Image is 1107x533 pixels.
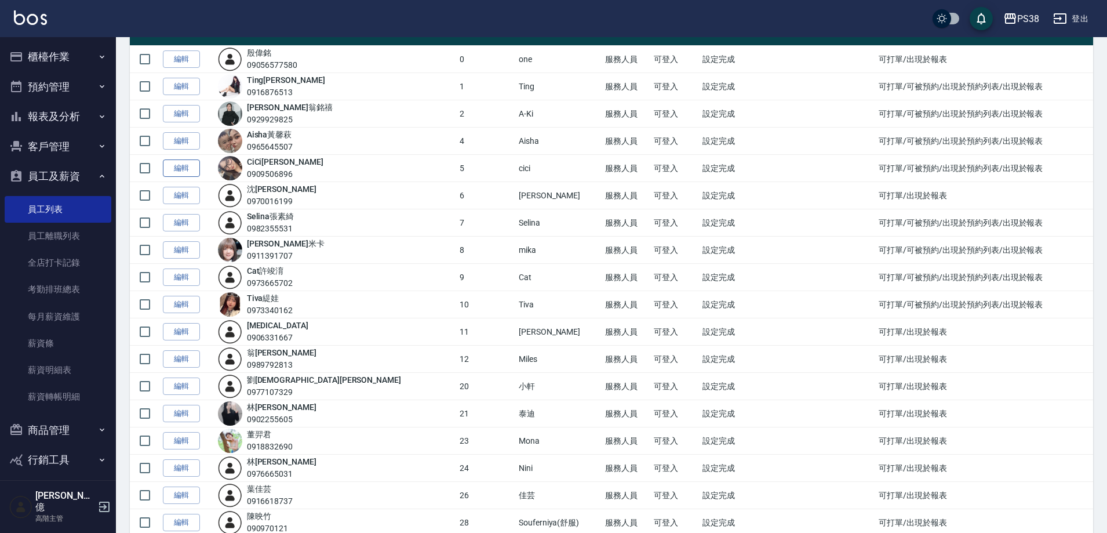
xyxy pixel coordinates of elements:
td: 設定完成 [700,46,876,73]
a: 薪資條 [5,330,111,357]
div: 0918832690 [247,441,293,453]
img: user-login-man-human-body-mobile-person-512.png [218,211,242,235]
a: 員工離職列表 [5,223,111,249]
td: 可登入 [651,100,700,128]
a: Cat許竣淯 [247,266,284,275]
td: 2 [457,100,516,128]
div: 0973665702 [247,277,293,289]
img: avatarjpeg [218,101,242,126]
td: 服務人員 [602,264,651,291]
a: 編輯 [163,105,200,123]
td: 可打單/出現於報表 [876,373,1093,400]
td: 21 [457,400,516,427]
a: [PERSON_NAME]米卡 [247,239,325,248]
td: 可登入 [651,264,700,291]
td: Aisha [516,128,602,155]
td: 可登入 [651,346,700,373]
a: 每月薪資維護 [5,303,111,330]
td: 設定完成 [700,373,876,400]
div: 0989792813 [247,359,316,371]
td: 可登入 [651,455,700,482]
a: [PERSON_NAME]翁銘禧 [247,103,333,112]
img: avatar.jpeg [218,429,242,453]
h5: [PERSON_NAME]億 [35,490,94,513]
td: 服務人員 [602,291,651,318]
td: Selina [516,209,602,237]
td: Mona [516,427,602,455]
a: 考勤排班總表 [5,276,111,303]
img: Person [9,495,32,519]
td: 服務人員 [602,237,651,264]
button: 紅利點數設定 [5,475,111,505]
div: 09056577580 [247,59,297,71]
td: 5 [457,155,516,182]
img: user-login-man-human-body-mobile-person-512.png [218,347,242,371]
td: 0 [457,46,516,73]
td: 設定完成 [700,291,876,318]
a: [MEDICAL_DATA] [247,321,308,330]
a: 編輯 [163,378,200,396]
a: Ting[PERSON_NAME] [247,75,325,85]
td: 服務人員 [602,400,651,427]
img: avatarjpeg [218,129,242,153]
td: 可登入 [651,73,700,100]
div: 0911391707 [247,250,325,262]
button: 商品管理 [5,415,111,445]
img: user-login-man-human-body-mobile-person-512.png [218,456,242,480]
img: user-login-man-human-body-mobile-person-512.png [218,374,242,398]
td: 可登入 [651,400,700,427]
div: 0906331667 [247,332,308,344]
button: 預約管理 [5,72,111,102]
button: 櫃檯作業 [5,42,111,72]
a: 薪資轉帳明細 [5,383,111,410]
a: 編輯 [163,514,200,532]
td: 可打單/出現於報表 [876,400,1093,427]
div: 0902255605 [247,414,316,426]
a: CiCi[PERSON_NAME] [247,157,323,166]
td: 小軒 [516,373,602,400]
td: 設定完成 [700,455,876,482]
td: 8 [457,237,516,264]
td: Ting [516,73,602,100]
td: 11 [457,318,516,346]
a: Tiva緹娃 [247,293,279,303]
td: 26 [457,482,516,509]
a: 薪資明細表 [5,357,111,383]
td: 設定完成 [700,100,876,128]
a: 員工列表 [5,196,111,223]
td: 可打單/出現於報表 [876,427,1093,455]
td: 設定完成 [700,155,876,182]
td: 可登入 [651,46,700,73]
td: 服務人員 [602,46,651,73]
td: 設定完成 [700,128,876,155]
td: 可登入 [651,427,700,455]
a: 編輯 [163,459,200,477]
a: 葉佳芸 [247,484,271,494]
img: avatar.jpeg [218,292,242,317]
div: PS38 [1017,12,1039,26]
td: 可打單/出現於報表 [876,182,1093,209]
a: 全店打卡記錄 [5,249,111,276]
a: 編輯 [163,405,200,423]
td: 服務人員 [602,455,651,482]
td: 可打單/出現於報表 [876,455,1093,482]
img: user-login-man-human-body-mobile-person-512.png [218,265,242,289]
a: 編輯 [163,350,200,368]
a: 編輯 [163,187,200,205]
td: Nini [516,455,602,482]
p: 高階主管 [35,513,94,524]
a: 編輯 [163,159,200,177]
button: 登出 [1048,8,1093,30]
button: 員工及薪資 [5,161,111,191]
td: [PERSON_NAME] [516,318,602,346]
img: user-login-man-human-body-mobile-person-512.png [218,320,242,344]
a: 編輯 [163,487,200,505]
td: 20 [457,373,516,400]
button: 客戶管理 [5,132,111,162]
td: 設定完成 [700,73,876,100]
td: Cat [516,264,602,291]
td: 可打單/出現於報表 [876,46,1093,73]
div: 0929929825 [247,114,333,126]
button: 行銷工具 [5,445,111,475]
td: 可登入 [651,155,700,182]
